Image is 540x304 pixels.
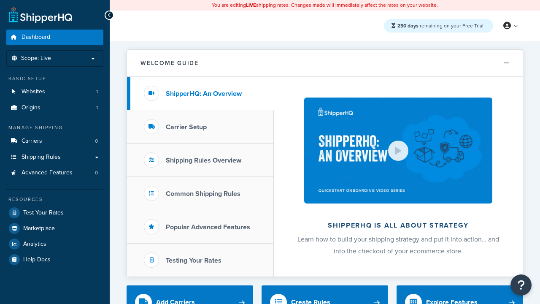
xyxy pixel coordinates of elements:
[6,84,103,100] li: Websites
[6,100,103,116] li: Origins
[6,84,103,100] a: Websites1
[23,209,64,217] span: Test Your Rates
[6,30,103,45] a: Dashboard
[166,190,240,198] h3: Common Shipping Rules
[22,169,73,176] span: Advanced Features
[6,133,103,149] a: Carriers0
[95,138,98,145] span: 0
[304,98,492,204] img: ShipperHQ is all about strategy
[6,252,103,267] a: Help Docs
[22,154,61,161] span: Shipping Rules
[297,234,499,256] span: Learn how to build your shipping strategy and put it into action… and into the checkout of your e...
[246,1,256,9] b: LIVE
[95,169,98,176] span: 0
[127,50,523,77] button: Welcome Guide
[23,241,46,248] span: Analytics
[166,123,207,131] h3: Carrier Setup
[6,165,103,181] a: Advanced Features0
[166,223,250,231] h3: Popular Advanced Features
[166,257,221,264] h3: Testing Your Rates
[6,100,103,116] a: Origins1
[6,236,103,252] a: Analytics
[166,157,241,164] h3: Shipping Rules Overview
[96,88,98,95] span: 1
[397,22,483,30] span: remaining on your Free Trial
[166,90,242,98] h3: ShipperHQ: An Overview
[22,88,45,95] span: Websites
[510,274,532,296] button: Open Resource Center
[296,222,500,229] h2: ShipperHQ is all about strategy
[23,256,51,263] span: Help Docs
[21,55,51,62] span: Scope: Live
[397,22,418,30] strong: 230 days
[6,221,103,236] a: Marketplace
[6,124,103,131] div: Manage Shipping
[6,149,103,165] a: Shipping Rules
[22,34,50,41] span: Dashboard
[6,133,103,149] li: Carriers
[6,196,103,203] div: Resources
[23,225,55,232] span: Marketplace
[22,138,42,145] span: Carriers
[6,205,103,220] a: Test Your Rates
[22,104,40,111] span: Origins
[140,60,199,66] h2: Welcome Guide
[6,165,103,181] li: Advanced Features
[6,75,103,82] div: Basic Setup
[96,104,98,111] span: 1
